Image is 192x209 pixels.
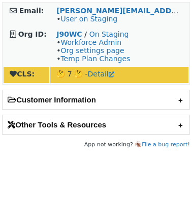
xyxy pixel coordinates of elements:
[60,15,117,23] a: User on Staging
[18,30,47,38] strong: Org ID:
[56,15,117,23] span: •
[84,30,87,38] strong: /
[3,115,189,134] h2: Other Tools & Resources
[19,7,44,15] strong: Email:
[50,67,188,83] td: 🤔 7 🤔 -
[88,70,114,78] a: Detail
[60,38,121,46] a: Workforce Admin
[89,30,129,38] a: On Staging
[2,140,190,150] footer: App not working? 🪳
[60,55,130,63] a: Temp Plan Changes
[3,90,189,109] h2: Customer Information
[10,70,35,78] strong: CLS:
[142,141,190,148] a: File a bug report!
[56,38,130,63] span: • • •
[60,46,124,55] a: Org settings page
[56,30,82,38] a: J90WC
